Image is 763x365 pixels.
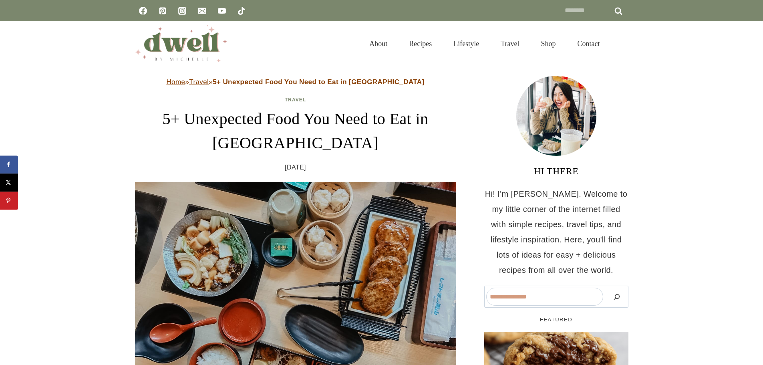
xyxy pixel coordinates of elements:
a: YouTube [214,3,230,19]
a: TikTok [234,3,250,19]
a: Pinterest [155,3,171,19]
a: Travel [490,30,530,58]
a: Shop [530,30,566,58]
nav: Primary Navigation [358,30,610,58]
button: Search [607,288,626,306]
a: About [358,30,398,58]
h3: HI THERE [484,164,628,178]
a: Lifestyle [443,30,490,58]
h5: FEATURED [484,316,628,324]
a: Travel [285,97,306,103]
button: View Search Form [615,37,628,50]
time: [DATE] [285,161,306,173]
p: Hi! I'm [PERSON_NAME]. Welcome to my little corner of the internet filled with simple recipes, tr... [484,186,628,278]
a: Recipes [398,30,443,58]
a: Home [166,78,185,86]
strong: 5+ Unexpected Food You Need to Eat in [GEOGRAPHIC_DATA] [213,78,424,86]
a: Email [194,3,210,19]
a: Instagram [174,3,190,19]
a: Travel [189,78,209,86]
a: Contact [567,30,611,58]
img: DWELL by michelle [135,25,227,62]
a: Facebook [135,3,151,19]
span: » » [166,78,424,86]
h1: 5+ Unexpected Food You Need to Eat in [GEOGRAPHIC_DATA] [135,107,456,155]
